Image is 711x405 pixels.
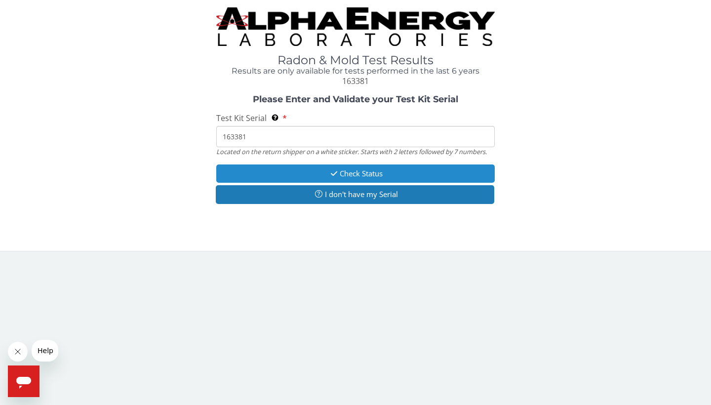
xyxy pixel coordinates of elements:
h4: Results are only available for tests performed in the last 6 years [216,67,495,76]
strong: Please Enter and Validate your Test Kit Serial [253,94,458,105]
iframe: Close message [8,342,28,362]
button: Check Status [216,164,495,183]
button: I don't have my Serial [216,185,494,203]
iframe: Message from company [32,340,58,362]
span: Test Kit Serial [216,113,267,123]
span: 163381 [342,76,369,86]
img: TightCrop.jpg [216,7,495,46]
h1: Radon & Mold Test Results [216,54,495,67]
div: Located on the return shipper on a white sticker. Starts with 2 letters followed by 7 numbers. [216,147,495,156]
iframe: Button to launch messaging window [8,365,39,397]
